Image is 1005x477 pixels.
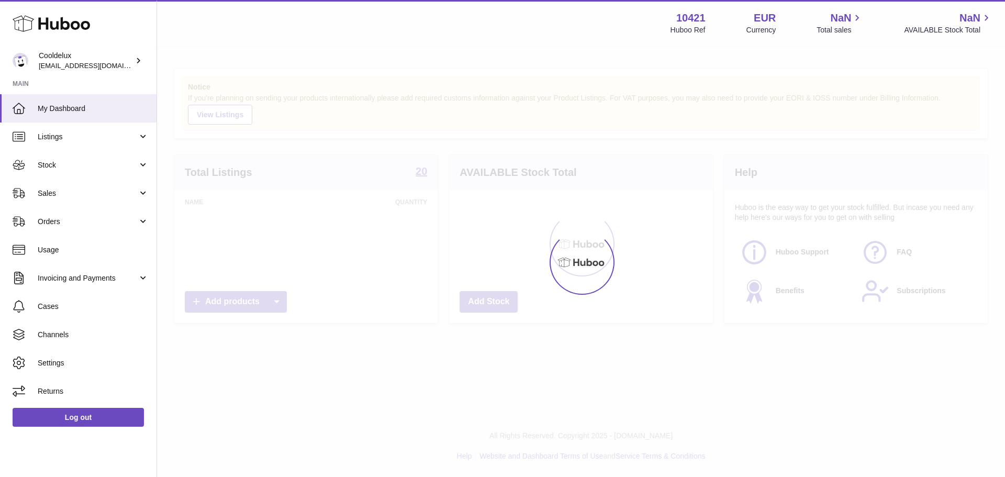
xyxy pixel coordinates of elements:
[38,273,138,283] span: Invoicing and Payments
[959,11,980,25] span: NaN
[13,53,28,69] img: internalAdmin-10421@internal.huboo.com
[671,25,706,35] div: Huboo Ref
[38,160,138,170] span: Stock
[754,11,776,25] strong: EUR
[39,51,133,71] div: Cooldelux
[676,11,706,25] strong: 10421
[38,302,149,312] span: Cases
[38,104,149,114] span: My Dashboard
[38,217,138,227] span: Orders
[38,330,149,340] span: Channels
[13,408,144,427] a: Log out
[38,188,138,198] span: Sales
[38,132,138,142] span: Listings
[817,25,863,35] span: Total sales
[746,25,776,35] div: Currency
[38,386,149,396] span: Returns
[830,11,851,25] span: NaN
[38,358,149,368] span: Settings
[817,11,863,35] a: NaN Total sales
[904,25,992,35] span: AVAILABLE Stock Total
[904,11,992,35] a: NaN AVAILABLE Stock Total
[38,245,149,255] span: Usage
[39,61,154,70] span: [EMAIL_ADDRESS][DOMAIN_NAME]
